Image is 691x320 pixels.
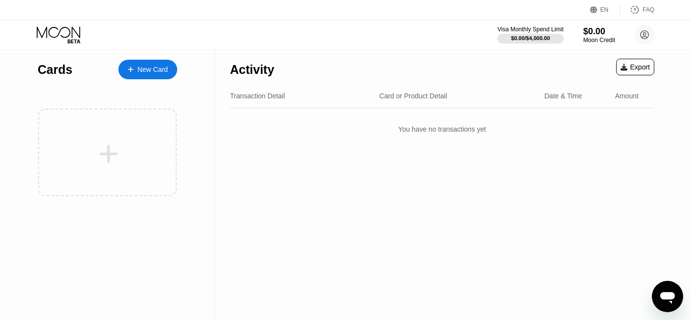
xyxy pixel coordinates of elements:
[118,60,177,79] div: New Card
[544,92,582,100] div: Date & Time
[643,6,654,13] div: FAQ
[497,26,563,33] div: Visa Monthly Spend Limit
[379,92,447,100] div: Card or Product Detail
[583,26,615,44] div: $0.00Moon Credit
[511,35,550,41] div: $0.00 / $4,000.00
[621,63,650,71] div: Export
[230,92,285,100] div: Transaction Detail
[620,5,654,15] div: FAQ
[590,5,620,15] div: EN
[615,92,639,100] div: Amount
[38,63,72,77] div: Cards
[616,59,654,75] div: Export
[583,37,615,44] div: Moon Credit
[230,115,654,143] div: You have no transactions yet
[583,26,615,37] div: $0.00
[230,63,274,77] div: Activity
[138,66,168,74] div: New Card
[600,6,609,13] div: EN
[497,26,563,44] div: Visa Monthly Spend Limit$0.00/$4,000.00
[652,281,683,312] iframe: Button to launch messaging window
